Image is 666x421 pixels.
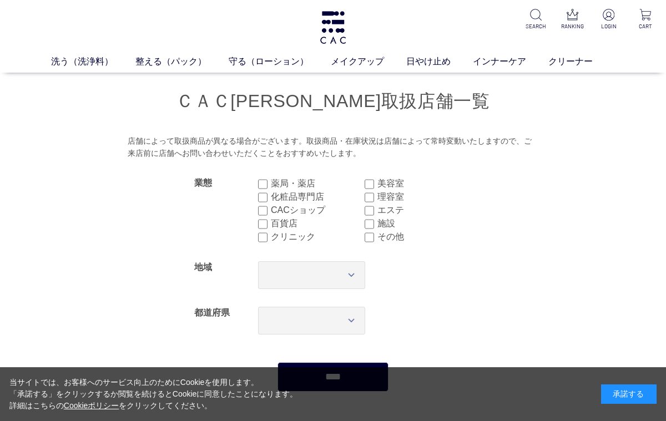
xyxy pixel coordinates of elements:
a: LOGIN [597,9,620,31]
a: CART [634,9,657,31]
p: SEARCH [524,22,547,31]
label: その他 [377,230,471,244]
a: SEARCH [524,9,547,31]
a: 洗う（洗浄料） [51,55,135,68]
label: 化粧品専門店 [271,190,365,204]
div: 店舗によって取扱商品が異なる場合がございます。取扱商品・在庫状況は店舗によって常時変動いたしますので、ご来店前に店舗へお問い合わせいただくことをおすすめいたします。 [128,135,539,159]
a: RANKING [561,9,584,31]
label: クリニック [271,230,365,244]
label: 百貨店 [271,217,365,230]
img: logo [319,11,347,44]
a: メイクアップ [331,55,406,68]
p: LOGIN [597,22,620,31]
a: クリーナー [548,55,615,68]
a: 守る（ローション） [229,55,331,68]
label: 理容室 [377,190,471,204]
label: エステ [377,204,471,217]
a: 日やけ止め [406,55,473,68]
a: 整える（パック） [135,55,229,68]
label: 業態 [194,178,212,187]
label: 地域 [194,262,212,272]
label: 美容室 [377,177,471,190]
h1: ＣＡＣ[PERSON_NAME]取扱店舗一覧 [56,89,610,113]
p: RANKING [561,22,584,31]
label: 薬局・薬店 [271,177,365,190]
a: Cookieポリシー [64,401,119,410]
a: インナーケア [473,55,548,68]
label: 施設 [377,217,471,230]
div: 承諾する [601,384,657,404]
p: CART [634,22,657,31]
label: CACショップ [271,204,365,217]
div: 当サイトでは、お客様へのサービス向上のためにCookieを使用します。 「承諾する」をクリックするか閲覧を続けるとCookieに同意したことになります。 詳細はこちらの をクリックしてください。 [9,377,298,412]
label: 都道府県 [194,308,230,317]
